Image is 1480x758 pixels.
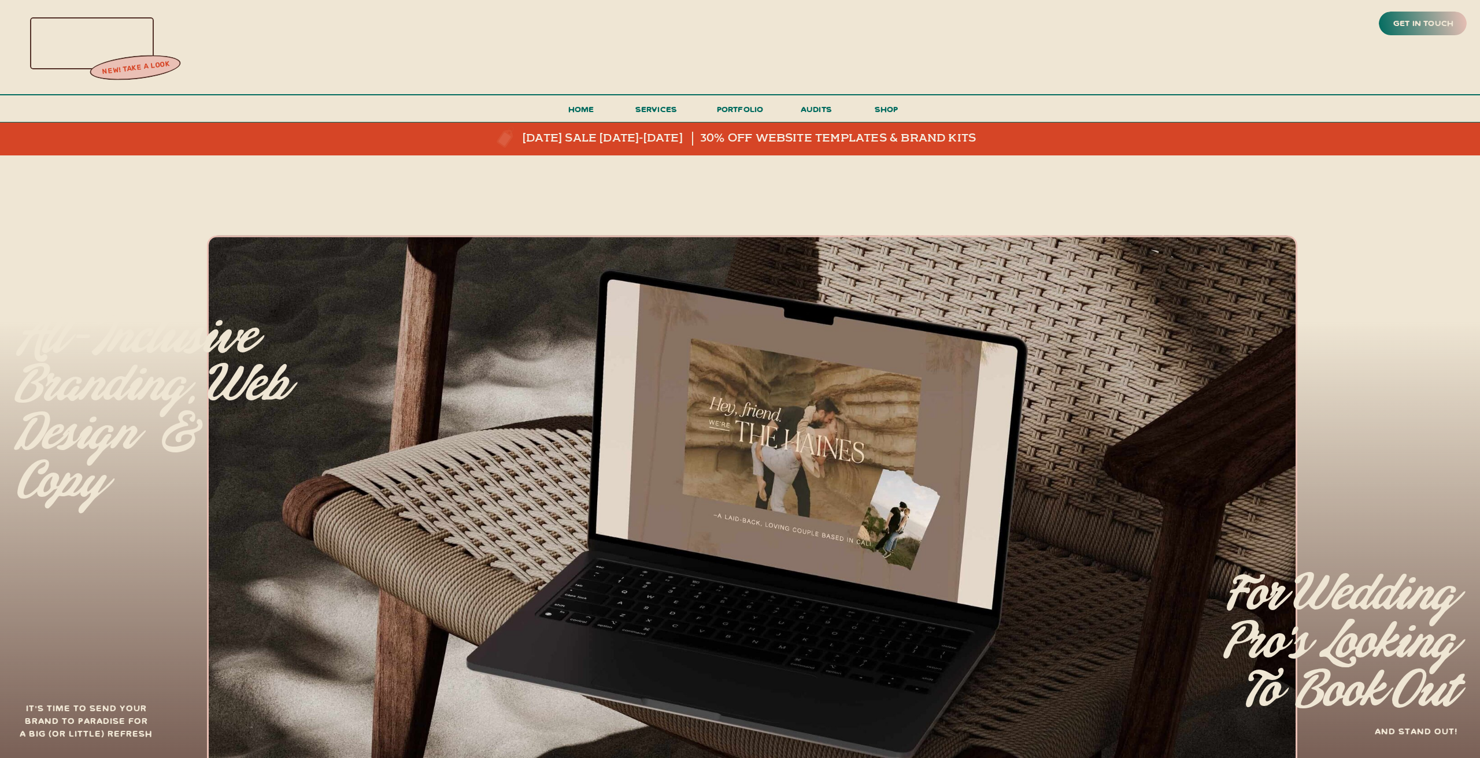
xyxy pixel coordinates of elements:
[635,103,678,114] span: services
[1320,724,1457,739] h3: and stand out!
[700,132,987,146] a: 30% off website templates & brand kits
[859,102,914,122] a: shop
[563,102,599,123] a: Home
[799,102,834,122] a: audits
[632,102,680,123] a: services
[1145,571,1455,727] p: for Wedding pro's looking to Book Out
[713,102,767,123] a: portfolio
[17,701,155,745] h3: It's time to send your brand to paradise for a big (or little) refresh
[16,314,293,477] p: All-inclusive branding, web design & copy
[88,57,183,80] a: new! take a look
[523,132,720,146] a: [DATE] sale [DATE]-[DATE]
[1391,16,1456,32] a: get in touch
